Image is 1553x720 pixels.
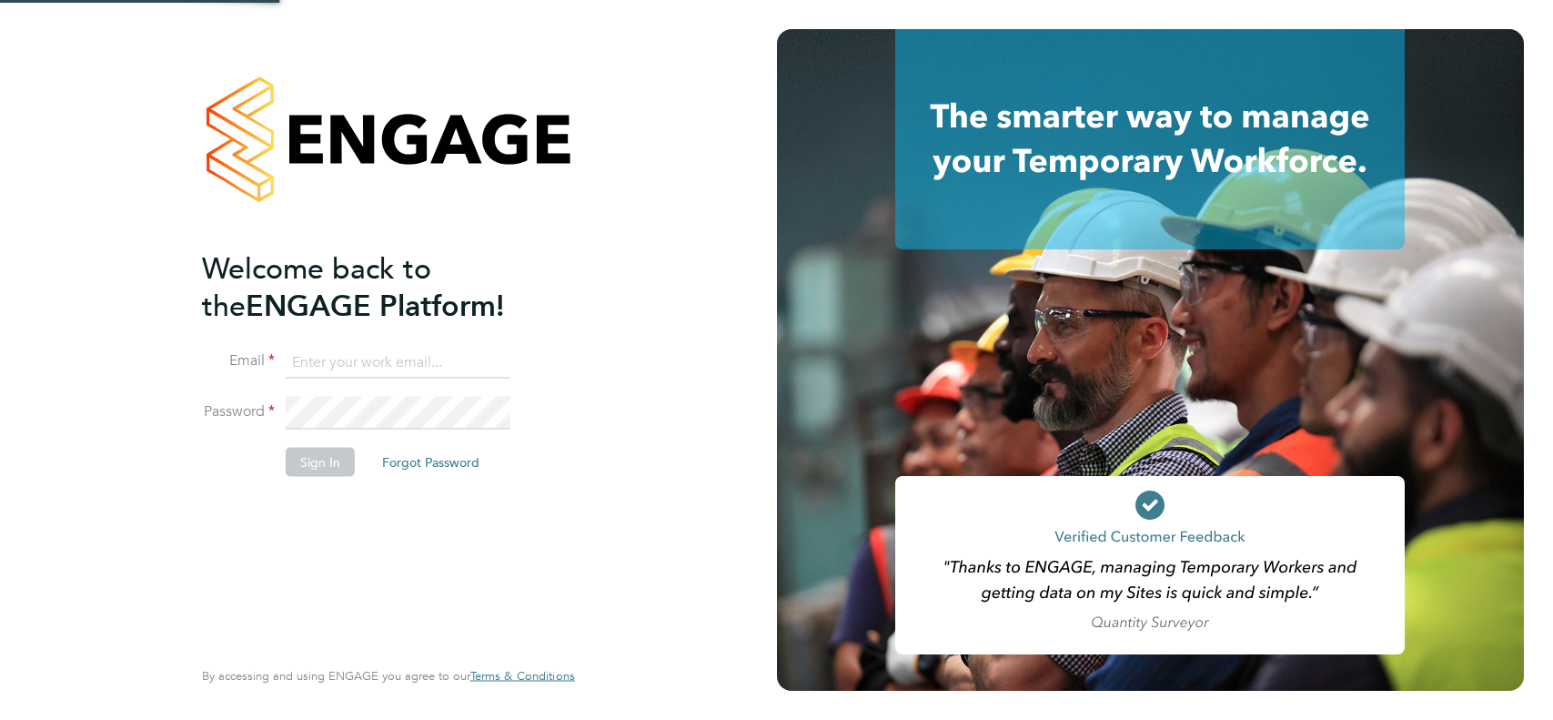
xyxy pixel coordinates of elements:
[368,448,494,477] button: Forgot Password
[470,669,575,684] a: Terms & Conditions
[202,351,275,370] label: Email
[202,250,431,323] span: Welcome back to the
[202,402,275,421] label: Password
[286,448,355,477] button: Sign In
[202,668,575,684] span: By accessing and using ENGAGE you agree to our
[286,346,510,379] input: Enter your work email...
[470,668,575,684] span: Terms & Conditions
[202,249,557,324] h2: ENGAGE Platform!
